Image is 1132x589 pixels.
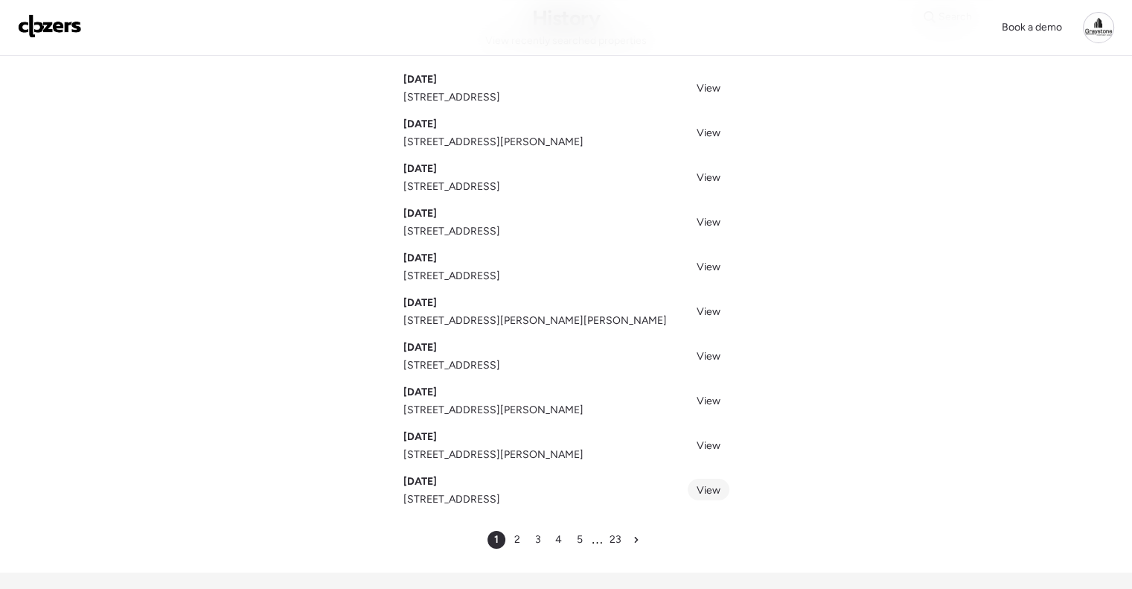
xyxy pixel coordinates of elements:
span: [STREET_ADDRESS] [403,224,500,239]
span: [DATE] [403,72,437,87]
span: Book a demo [1002,21,1062,34]
span: 5 [577,532,583,547]
span: 4 [555,532,562,547]
a: View [688,434,729,456]
a: View [688,166,729,188]
span: 2 [514,532,520,547]
span: [DATE] [403,162,437,176]
span: View [697,395,720,407]
span: [STREET_ADDRESS] [403,179,500,194]
span: View [697,171,720,184]
span: [DATE] [403,474,437,489]
span: View [697,216,720,229]
span: View [697,484,720,497]
span: [STREET_ADDRESS][PERSON_NAME] [403,135,583,150]
span: [STREET_ADDRESS] [403,492,500,507]
span: [STREET_ADDRESS][PERSON_NAME][PERSON_NAME] [403,313,667,328]
a: View [688,479,729,500]
span: … [592,533,604,547]
span: [DATE] [403,340,437,355]
span: [DATE] [403,430,437,445]
span: View [697,350,720,363]
span: View [697,261,720,273]
span: View [697,305,720,318]
a: View [688,121,729,143]
span: [STREET_ADDRESS] [403,90,500,105]
span: 1 [494,532,499,547]
a: View [688,211,729,232]
span: [DATE] [403,296,437,311]
span: [STREET_ADDRESS][PERSON_NAME] [403,448,583,462]
span: View [697,82,720,95]
span: [STREET_ADDRESS][PERSON_NAME] [403,403,583,418]
span: [DATE] [403,385,437,400]
span: [DATE] [403,117,437,132]
span: [DATE] [403,206,437,221]
span: View [697,127,720,139]
span: 3 [535,532,541,547]
a: View [688,389,729,411]
a: View [688,345,729,366]
a: View [688,255,729,277]
span: [DATE] [403,251,437,266]
img: Logo [18,14,82,38]
a: View [688,77,729,98]
span: [STREET_ADDRESS] [403,358,500,373]
a: View [688,300,729,322]
span: [STREET_ADDRESS] [403,269,500,284]
span: View [697,439,720,452]
span: 23 [610,532,621,547]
